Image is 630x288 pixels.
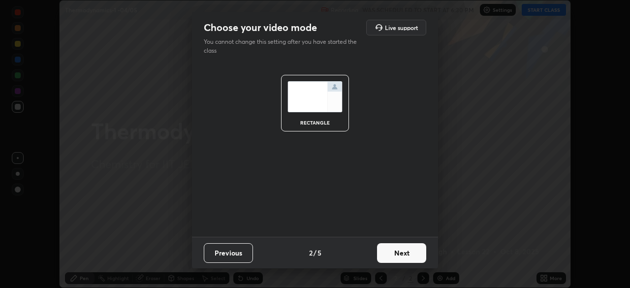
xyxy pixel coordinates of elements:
[295,120,335,125] div: rectangle
[309,248,313,258] h4: 2
[317,248,321,258] h4: 5
[385,25,418,31] h5: Live support
[287,81,343,112] img: normalScreenIcon.ae25ed63.svg
[204,243,253,263] button: Previous
[204,37,363,55] p: You cannot change this setting after you have started the class
[314,248,316,258] h4: /
[204,21,317,34] h2: Choose your video mode
[377,243,426,263] button: Next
